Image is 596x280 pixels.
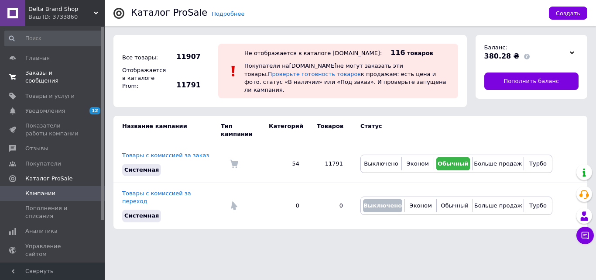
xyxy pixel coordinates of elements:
[25,175,72,183] span: Каталог ProSale
[436,157,470,170] button: Обычный
[122,152,209,159] a: Товары с комиссией за заказ
[25,92,75,100] span: Товары и услуги
[244,50,382,56] div: Не отображается в каталоге [DOMAIN_NAME]:
[410,202,432,209] span: Эконом
[260,183,308,228] td: 0
[244,62,446,93] span: Покупатели на [DOMAIN_NAME] не могут заказать эти товары. к продажам: есть цена и фото, статус «В...
[407,160,429,167] span: Эконом
[364,160,398,167] span: Выключено
[407,199,434,212] button: Эконом
[526,157,550,170] button: Турбо
[131,8,207,17] div: Каталог ProSale
[352,116,552,145] td: Статус
[475,199,521,212] button: Больше продаж
[25,242,81,258] span: Управление сайтом
[363,202,402,209] span: Выключено
[113,116,221,145] td: Название кампании
[363,157,399,170] button: Выключено
[556,10,580,17] span: Создать
[404,157,432,170] button: Эконом
[124,212,159,219] span: Системная
[28,13,105,21] div: Ваш ID: 3733860
[227,65,240,78] img: :exclamation:
[25,145,48,152] span: Отзывы
[474,202,522,209] span: Больше продаж
[25,69,81,85] span: Заказы и сообщения
[526,199,550,212] button: Турбо
[439,199,470,212] button: Обычный
[529,160,547,167] span: Турбо
[170,52,201,62] span: 11907
[260,116,308,145] td: Категорий
[390,48,405,57] span: 116
[504,77,559,85] span: Пополнить баланс
[25,54,50,62] span: Главная
[25,122,81,138] span: Показатели работы компании
[124,166,159,173] span: Системная
[120,64,168,93] div: Отображается в каталоге Prom:
[25,227,58,235] span: Аналитика
[260,145,308,183] td: 54
[474,160,522,167] span: Больше продаж
[438,160,469,167] span: Обычный
[308,116,352,145] td: Товаров
[484,73,579,90] a: Пополнить баланс
[25,204,81,220] span: Пополнения и списания
[308,183,352,228] td: 0
[89,107,100,114] span: 12
[484,52,520,60] span: 380.28 ₴
[4,31,103,46] input: Поиск
[212,10,244,17] a: Подробнее
[229,159,238,168] img: Комиссия за заказ
[475,157,521,170] button: Больше продаж
[25,190,55,197] span: Кампании
[484,44,507,51] span: Баланс:
[407,50,433,56] span: товаров
[549,7,587,20] button: Создать
[170,80,201,90] span: 11791
[441,202,468,209] span: Обычный
[363,199,402,212] button: Выключено
[120,52,168,64] div: Все товары:
[229,201,238,210] img: Комиссия за переход
[122,190,191,204] a: Товары с комиссией за переход
[576,227,594,244] button: Чат с покупателем
[268,71,361,77] a: Проверьте готовность товаров
[308,145,352,183] td: 11791
[25,107,65,115] span: Уведомления
[221,116,260,145] td: Тип кампании
[529,202,547,209] span: Турбо
[25,160,61,168] span: Покупатели
[28,5,94,13] span: Delta Brand Shop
